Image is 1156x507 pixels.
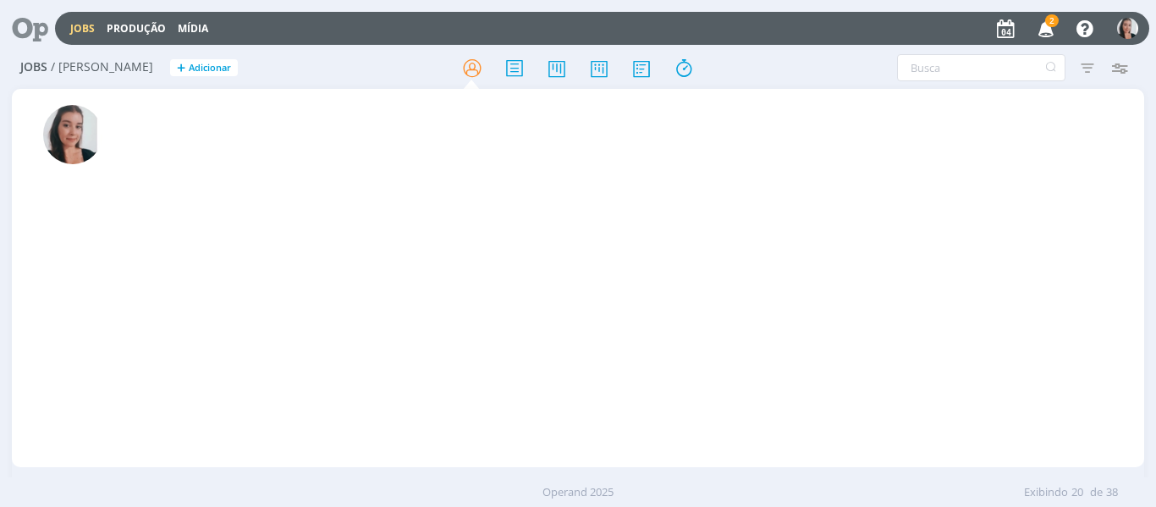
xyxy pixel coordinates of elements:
[177,59,185,77] span: +
[43,105,102,164] img: C
[170,59,238,77] button: +Adicionar
[51,60,153,74] span: / [PERSON_NAME]
[1027,14,1062,44] button: 2
[1106,484,1118,501] span: 38
[1071,484,1083,501] span: 20
[173,22,213,36] button: Mídia
[1117,18,1138,39] img: C
[1024,484,1068,501] span: Exibindo
[20,60,47,74] span: Jobs
[1090,484,1103,501] span: de
[102,22,171,36] button: Produção
[1045,14,1059,27] span: 2
[189,63,231,74] span: Adicionar
[107,21,166,36] a: Produção
[70,21,95,36] a: Jobs
[178,21,208,36] a: Mídia
[65,22,100,36] button: Jobs
[897,54,1065,81] input: Busca
[1116,14,1139,43] button: C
